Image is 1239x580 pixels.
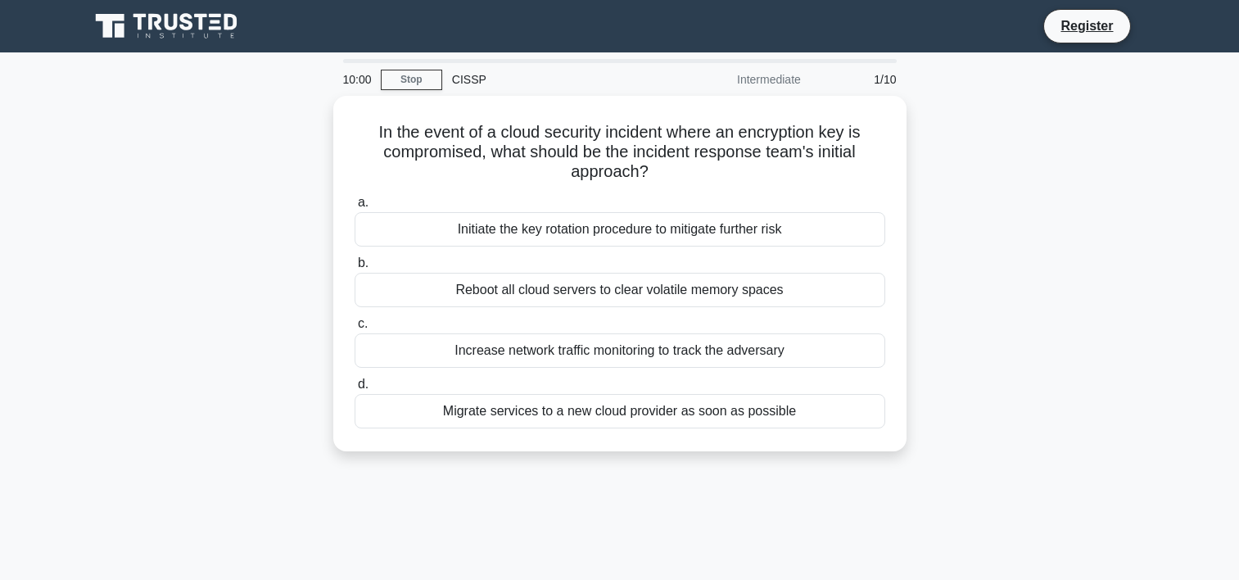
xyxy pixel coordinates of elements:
div: Increase network traffic monitoring to track the adversary [355,333,885,368]
div: 10:00 [333,63,381,96]
span: a. [358,195,369,209]
div: Intermediate [667,63,811,96]
div: Migrate services to a new cloud provider as soon as possible [355,394,885,428]
div: Initiate the key rotation procedure to mitigate further risk [355,212,885,247]
div: Reboot all cloud servers to clear volatile memory spaces [355,273,885,307]
span: c. [358,316,368,330]
span: b. [358,256,369,270]
div: 1/10 [811,63,907,96]
a: Register [1051,16,1123,36]
span: d. [358,377,369,391]
h5: In the event of a cloud security incident where an encryption key is compromised, what should be ... [353,122,887,183]
a: Stop [381,70,442,90]
div: CISSP [442,63,667,96]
